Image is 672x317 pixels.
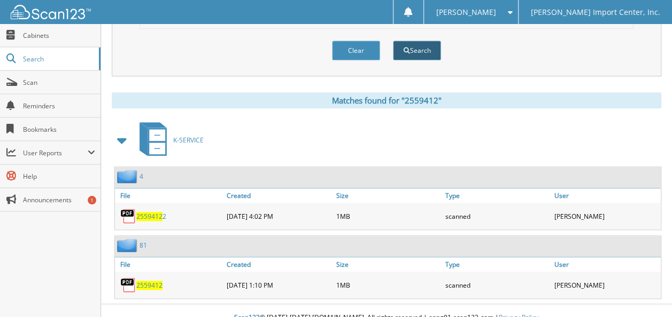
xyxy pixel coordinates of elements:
[552,205,661,227] div: [PERSON_NAME]
[112,92,661,108] div: Matches found for "2559412"
[23,195,95,204] span: Announcements
[552,188,661,203] a: User
[619,266,672,317] iframe: Chat Widget
[224,257,333,272] a: Created
[443,188,552,203] a: Type
[23,101,95,110] span: Reminders
[436,9,496,15] span: [PERSON_NAME]
[120,208,136,224] img: PDF.png
[224,274,333,296] div: [DATE] 1:10 PM
[224,205,333,227] div: [DATE] 4:02 PM
[117,170,140,183] img: folder2.png
[224,188,333,203] a: Created
[115,257,224,272] a: File
[120,277,136,293] img: PDF.png
[333,257,442,272] a: Size
[133,119,204,161] a: K-SERVICE
[332,41,380,60] button: Clear
[173,136,204,145] span: K-SERVICE
[23,172,95,181] span: Help
[88,196,96,204] div: 1
[136,212,163,221] span: 2559412
[23,125,95,134] span: Bookmarks
[530,9,660,15] span: [PERSON_NAME] Import Center, Inc.
[140,172,143,181] a: 4
[23,54,94,64] span: Search
[393,41,441,60] button: Search
[443,257,552,272] a: Type
[23,31,95,40] span: Cabinets
[552,274,661,296] div: [PERSON_NAME]
[136,281,163,290] a: 2559412
[552,257,661,272] a: User
[333,188,442,203] a: Size
[117,239,140,252] img: folder2.png
[443,205,552,227] div: scanned
[333,205,442,227] div: 1MB
[23,78,95,87] span: Scan
[23,148,88,157] span: User Reports
[333,274,442,296] div: 1MB
[136,212,166,221] a: 25594122
[11,5,91,19] img: scan123-logo-white.svg
[140,241,147,250] a: 81
[443,274,552,296] div: scanned
[115,188,224,203] a: File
